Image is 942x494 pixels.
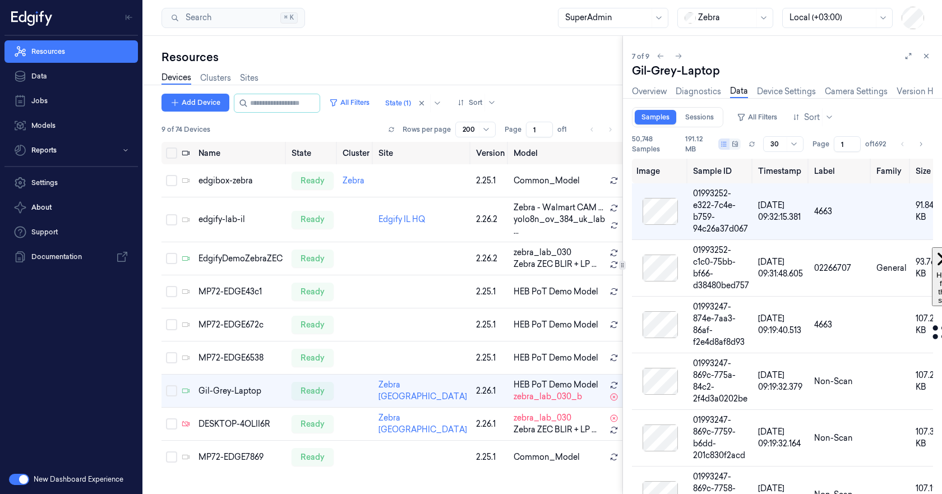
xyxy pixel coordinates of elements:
td: 4663 [810,183,872,240]
button: Select row [166,175,177,186]
button: Add Device [161,94,229,112]
button: Select row [166,286,177,297]
div: 2.25.1 [476,175,505,187]
button: Select row [166,319,177,330]
button: Select row [166,451,177,463]
a: Support [4,221,138,243]
th: Label [810,159,872,183]
div: ready [292,250,334,267]
th: Version [472,142,509,164]
div: EdgifyDemoZebraZEC [198,253,283,265]
button: Go to next page [913,136,929,152]
div: MP72-EDGE43c1 [198,286,283,298]
button: Toggle Navigation [120,8,138,26]
span: zebra_lab_030 [514,247,571,258]
button: Select row [166,352,177,363]
span: HEB PoT Demo Model [514,319,598,331]
button: All Filters [325,94,374,112]
div: 2.25.1 [476,451,505,463]
a: Zebra [GEOGRAPHIC_DATA] [378,380,467,401]
span: [DATE] 09:32:15.381 [758,200,801,222]
a: Edgify IL HQ [378,214,425,224]
button: Search⌘K [161,8,305,28]
div: ready [292,382,334,400]
span: Common_Model [514,451,580,463]
nav: pagination [895,136,929,152]
a: Overview [632,86,667,98]
button: Select row [166,385,177,396]
span: [DATE] 09:31:48.605 [758,257,803,279]
div: MP72-EDGE672c [198,319,283,331]
div: Resources [161,49,622,65]
div: 01993247-874e-7aa3-86af-f2e4d8af8d93 [693,301,749,348]
span: Common_Model [514,175,580,187]
span: [DATE] 09:19:32.379 [758,370,802,392]
th: Cluster [338,142,374,164]
div: MP72-EDGE7869 [198,451,283,463]
th: State [287,142,338,164]
div: ready [292,415,334,433]
div: ready [292,283,334,301]
a: Zebra [GEOGRAPHIC_DATA] [378,413,467,435]
button: Select row [166,214,177,225]
span: of 1 [557,124,575,135]
div: Gil-Grey-Laptop [198,385,283,397]
span: yolo8n_ov_384_uk_lab ... [514,214,606,237]
a: Devices [161,72,191,85]
th: Site [374,142,472,164]
a: Device Settings [757,86,816,98]
a: Clusters [200,72,231,84]
div: 2.26.2 [476,253,505,265]
p: Rows per page [403,124,451,135]
th: Family [872,159,911,183]
span: zebra_lab_030_b [514,391,582,403]
div: ready [292,211,334,229]
td: 4663 [810,297,872,353]
th: Model [509,142,632,164]
a: Models [4,114,138,137]
div: ready [292,316,334,334]
th: Timestamp [754,159,810,183]
div: 2.25.1 [476,286,505,298]
a: Samples [635,110,676,124]
div: ready [292,172,334,190]
div: DESKTOP-4OLII6R [198,418,283,430]
div: Gil-Grey-Laptop [632,63,933,79]
div: 01993247-869c-775a-84c2-2f4d3a0202be [693,358,749,405]
button: Select row [166,253,177,264]
span: HEB PoT Demo Model [514,352,598,364]
a: Resources [4,40,138,63]
span: HEB PoT Demo Model [514,286,598,298]
a: Zebra [343,176,364,186]
button: Reports [4,139,138,161]
div: 2.26.2 [476,214,505,225]
button: Select all [166,147,177,159]
div: edgibox-zebra [198,175,283,187]
span: [DATE] 09:19:40.513 [758,313,801,335]
th: Image [632,159,689,183]
span: zebra_lab_030 [514,412,571,424]
span: 50,748 Samples [632,134,681,154]
span: 9 of 74 Devices [161,124,210,135]
div: 2.25.1 [476,352,505,364]
td: Non-Scan [810,353,872,410]
a: Settings [4,172,138,194]
span: of 1692 [865,139,886,149]
div: MP72-EDGE6538 [198,352,283,364]
a: Data [4,65,138,87]
td: Non-Scan [810,410,872,467]
a: Documentation [4,246,138,268]
nav: pagination [584,122,618,137]
div: ready [292,448,334,466]
a: Jobs [4,90,138,112]
div: ready [292,349,334,367]
button: All Filters [732,108,782,126]
span: Page [812,139,829,149]
div: 01993252-e322-7c4e-b759-94c26a37d067 [693,188,749,235]
span: Page [505,124,521,135]
button: About [4,196,138,219]
th: Name [194,142,287,164]
div: 2.25.1 [476,319,505,331]
div: 01993247-869c-7759-b6dd-201c830f2acd [693,414,749,461]
div: edgify-lab-il [198,214,283,225]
